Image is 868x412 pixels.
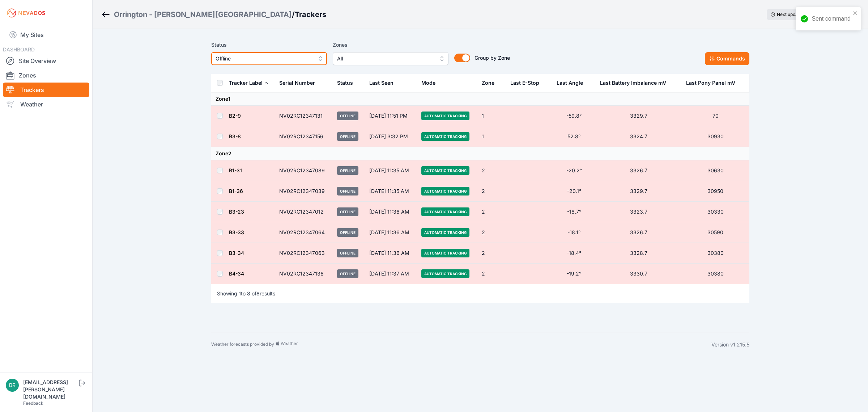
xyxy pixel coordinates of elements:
td: 3330.7 [596,264,681,284]
span: Offline [337,207,358,216]
span: All [337,54,434,63]
a: B1-31 [229,167,242,173]
span: Automatic Tracking [421,166,469,175]
td: -20.1° [552,181,596,202]
td: -20.2° [552,160,596,181]
button: Last Pony Panel mV [686,74,741,92]
span: Next update in [777,12,807,17]
td: [DATE] 11:35 AM [365,160,417,181]
div: Serial Number [279,79,315,87]
a: B3-33 [229,229,244,235]
td: 1 [477,126,506,147]
span: Offline [337,249,358,257]
div: [EMAIL_ADDRESS][PERSON_NAME][DOMAIN_NAME] [23,379,77,400]
td: [DATE] 11:35 AM [365,181,417,202]
td: 3324.7 [596,126,681,147]
td: -18.4° [552,243,596,264]
a: B3-23 [229,209,244,215]
td: 3329.7 [596,181,681,202]
button: All [333,52,448,65]
div: Last Angle [557,79,583,87]
a: Feedback [23,400,43,406]
td: 30950 [682,181,749,202]
td: 30930 [682,126,749,147]
td: -18.1° [552,222,596,243]
td: 2 [477,264,506,284]
td: [DATE] 11:51 PM [365,106,417,126]
td: 1 [477,106,506,126]
span: 8 [256,290,260,297]
span: 1 [239,290,241,297]
span: Automatic Tracking [421,228,469,237]
td: 3323.7 [596,202,681,222]
button: Mode [421,74,441,92]
td: NV02RC12347089 [275,160,333,181]
td: 2 [477,181,506,202]
td: 52.8° [552,126,596,147]
span: Offline [337,166,358,175]
td: 30330 [682,202,749,222]
button: Last E-Stop [510,74,545,92]
td: NV02RC12347039 [275,181,333,202]
span: Offline [337,132,358,141]
span: Automatic Tracking [421,132,469,141]
div: Last Seen [369,74,413,92]
td: -18.7° [552,202,596,222]
div: Version v1.215.5 [711,341,749,348]
td: Zone 2 [211,147,749,160]
span: Offline [216,54,312,63]
td: 30380 [682,264,749,284]
div: Last E-Stop [510,79,539,87]
td: 70 [682,106,749,126]
span: Offline [337,269,358,278]
div: Sent command [812,14,851,23]
img: brayden.sanford@nevados.solar [6,379,19,392]
td: NV02RC12347063 [275,243,333,264]
span: Group by Zone [475,55,510,61]
td: 3326.7 [596,160,681,181]
a: Zones [3,68,89,83]
span: Offline [337,112,358,120]
td: 3328.7 [596,243,681,264]
td: [DATE] 11:36 AM [365,243,417,264]
a: B3-34 [229,250,244,256]
a: Orrington - [PERSON_NAME][GEOGRAPHIC_DATA] [114,9,292,20]
div: Zone [482,79,494,87]
label: Status [211,41,327,49]
td: -19.2° [552,264,596,284]
a: Site Overview [3,54,89,68]
img: Nevados [6,7,46,19]
td: [DATE] 3:32 PM [365,126,417,147]
td: 3329.7 [596,106,681,126]
div: Tracker Label [229,79,263,87]
td: -59.8° [552,106,596,126]
span: Automatic Tracking [421,207,469,216]
td: 2 [477,243,506,264]
span: Automatic Tracking [421,187,469,196]
div: Last Battery Imbalance mV [600,79,666,87]
button: Offline [211,52,327,65]
td: 30590 [682,222,749,243]
label: Zones [333,41,448,49]
nav: Breadcrumb [101,5,326,24]
span: 8 [247,290,250,297]
span: / [292,9,295,20]
td: NV02RC12347156 [275,126,333,147]
span: Offline [337,228,358,237]
a: B3-8 [229,133,241,139]
td: NV02RC12347131 [275,106,333,126]
button: Zone [482,74,500,92]
div: Mode [421,79,435,87]
button: close [853,10,858,16]
span: DASHBOARD [3,46,35,52]
td: 2 [477,202,506,222]
td: [DATE] 11:37 AM [365,264,417,284]
td: 3326.7 [596,222,681,243]
td: 30630 [682,160,749,181]
button: Commands [705,52,749,65]
h3: Trackers [295,9,326,20]
td: NV02RC12347012 [275,202,333,222]
button: Serial Number [279,74,321,92]
div: Last Pony Panel mV [686,79,735,87]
